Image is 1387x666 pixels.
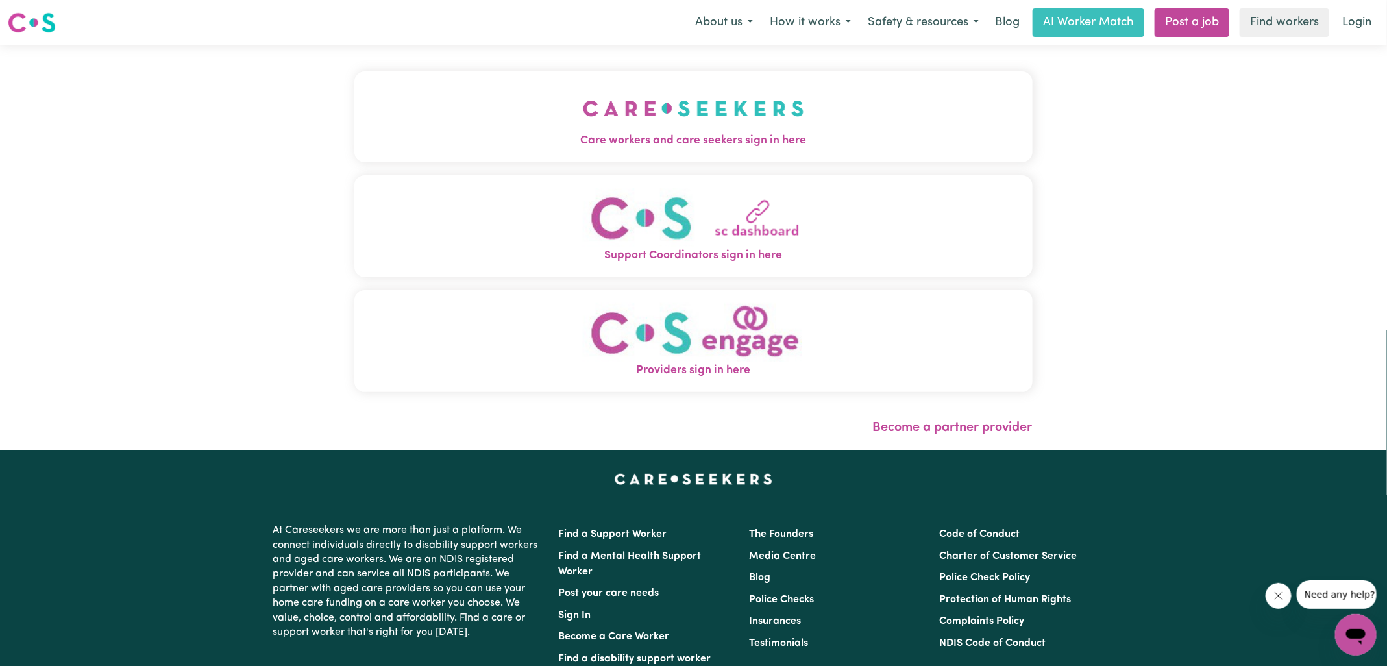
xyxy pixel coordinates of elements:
span: Support Coordinators sign in here [354,247,1033,264]
a: Code of Conduct [939,529,1020,539]
button: Safety & resources [859,9,987,36]
button: How it works [761,9,859,36]
button: Providers sign in here [354,290,1033,392]
a: NDIS Code of Conduct [939,638,1046,648]
a: Testimonials [749,638,808,648]
a: Insurances [749,616,801,626]
a: Media Centre [749,551,816,561]
span: Care workers and care seekers sign in here [354,132,1033,149]
button: Support Coordinators sign in here [354,175,1033,277]
img: Careseekers logo [8,11,56,34]
a: Find workers [1240,8,1329,37]
a: Find a disability support worker [559,654,711,664]
a: Login [1334,8,1379,37]
a: Become a partner provider [873,421,1033,434]
a: Police Check Policy [939,573,1030,583]
a: Protection of Human Rights [939,595,1071,605]
p: At Careseekers we are more than just a platform. We connect individuals directly to disability su... [273,518,543,645]
iframe: Button to launch messaging window [1335,614,1377,656]
a: Charter of Customer Service [939,551,1077,561]
a: AI Worker Match [1033,8,1144,37]
a: Find a Mental Health Support Worker [559,551,702,577]
a: Police Checks [749,595,814,605]
a: Post your care needs [559,588,659,598]
a: Become a Care Worker [559,632,670,642]
a: Careseekers home page [615,474,772,484]
a: Blog [987,8,1027,37]
a: Careseekers logo [8,8,56,38]
iframe: Close message [1266,583,1292,609]
a: Blog [749,573,770,583]
a: Post a job [1155,8,1229,37]
button: Care workers and care seekers sign in here [354,71,1033,162]
a: Find a Support Worker [559,529,667,539]
iframe: Message from company [1297,580,1377,609]
a: Complaints Policy [939,616,1024,626]
span: Providers sign in here [354,362,1033,379]
a: Sign In [559,610,591,621]
button: About us [687,9,761,36]
a: The Founders [749,529,813,539]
